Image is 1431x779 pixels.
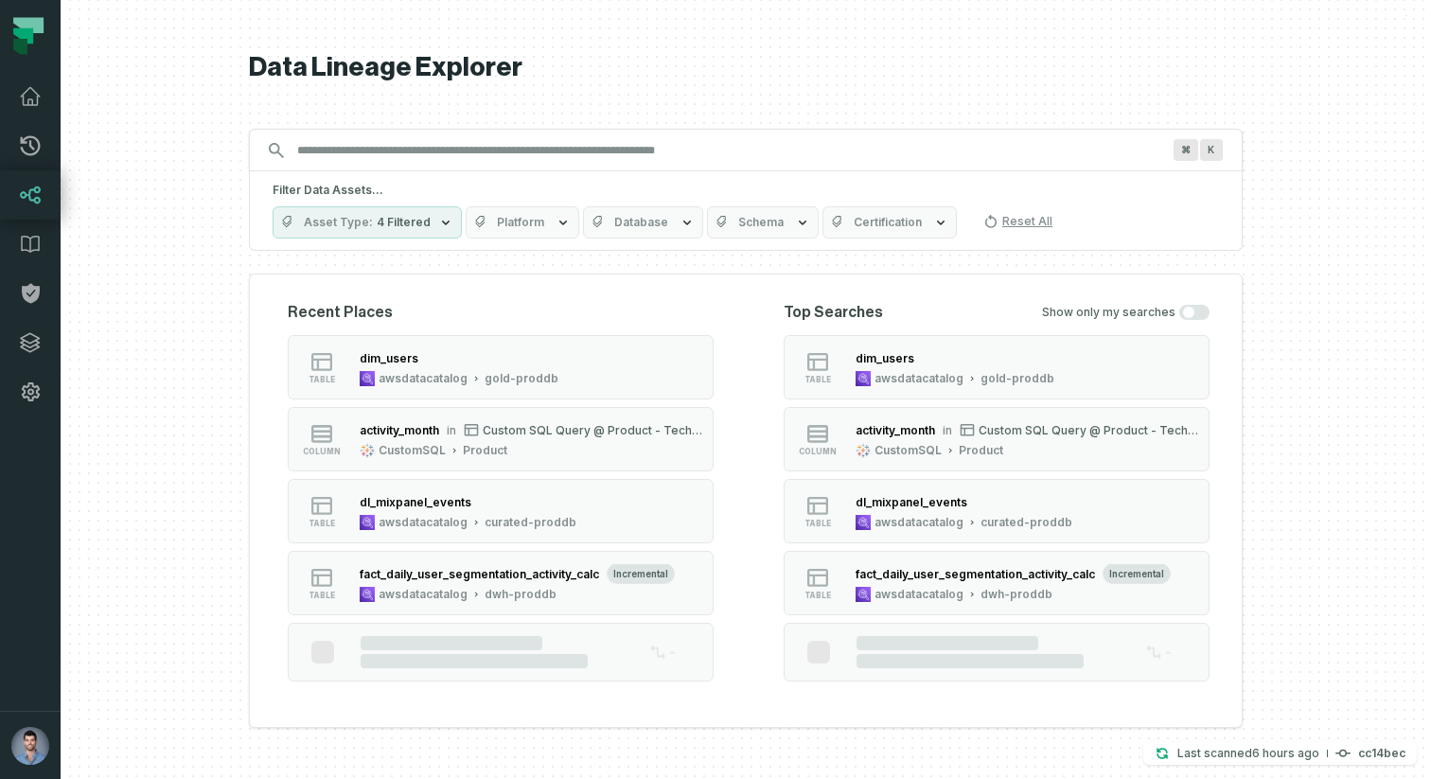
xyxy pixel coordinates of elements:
relative-time: Oct 1, 2025, 4:21 AM GMT+3 [1252,746,1319,760]
h1: Data Lineage Explorer [249,51,1243,84]
h4: cc14bec [1358,748,1405,759]
span: Press ⌘ + K to focus the search bar [1200,139,1223,161]
img: avatar of Ori Machlis [11,727,49,765]
p: Last scanned [1177,744,1319,763]
button: Last scanned[DATE] 4:21:28 AMcc14bec [1143,742,1417,765]
span: Press ⌘ + K to focus the search bar [1174,139,1198,161]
